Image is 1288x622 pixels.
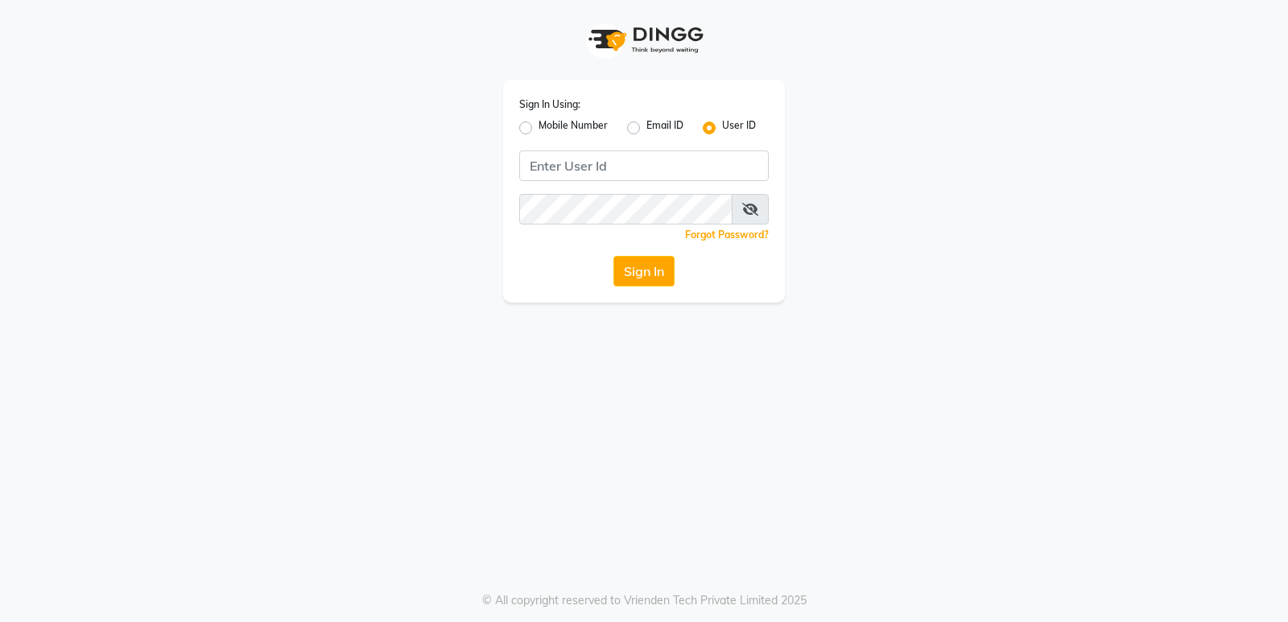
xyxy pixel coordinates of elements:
label: User ID [722,118,756,138]
a: Forgot Password? [685,229,769,241]
label: Email ID [646,118,683,138]
label: Sign In Using: [519,97,580,112]
img: logo1.svg [580,16,708,64]
input: Username [519,194,733,224]
button: Sign In [613,256,675,286]
label: Mobile Number [539,118,608,138]
input: Username [519,150,769,181]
